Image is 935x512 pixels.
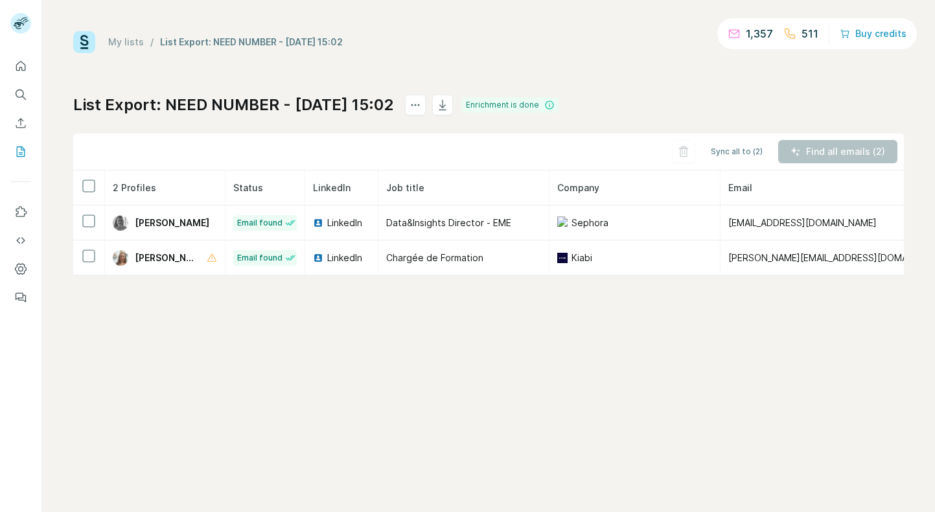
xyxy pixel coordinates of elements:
[327,251,362,264] span: LinkedIn
[313,253,323,263] img: LinkedIn logo
[571,251,592,264] span: Kiabi
[10,200,31,224] button: Use Surfe on LinkedIn
[10,229,31,252] button: Use Surfe API
[135,216,209,229] span: [PERSON_NAME]
[135,251,194,264] span: [PERSON_NAME]
[73,31,95,53] img: Surfe Logo
[711,146,763,157] span: Sync all to (2)
[237,217,283,229] span: Email found
[10,83,31,106] button: Search
[313,182,351,193] span: LinkedIn
[386,217,511,228] span: Data&Insights Director - EME
[405,95,426,115] button: actions
[10,257,31,281] button: Dashboard
[150,36,154,49] li: /
[113,250,128,266] img: Avatar
[840,25,906,43] button: Buy credits
[10,140,31,163] button: My lists
[557,253,568,263] img: company-logo
[237,252,283,264] span: Email found
[728,217,877,228] span: [EMAIL_ADDRESS][DOMAIN_NAME]
[728,182,752,193] span: Email
[10,54,31,78] button: Quick start
[10,286,31,309] button: Feedback
[557,182,599,193] span: Company
[571,216,608,229] span: Sephora
[702,142,772,161] button: Sync all to (2)
[802,26,818,41] p: 511
[108,36,144,47] a: My lists
[746,26,773,41] p: 1,357
[233,182,263,193] span: Status
[386,182,424,193] span: Job title
[462,97,559,113] div: Enrichment is done
[10,111,31,135] button: Enrich CSV
[386,252,483,263] span: Chargée de Formation
[113,215,128,231] img: Avatar
[113,182,156,193] span: 2 Profiles
[313,218,323,228] img: LinkedIn logo
[73,95,393,115] h1: List Export: NEED NUMBER - [DATE] 15:02
[160,36,343,49] div: List Export: NEED NUMBER - [DATE] 15:02
[327,216,362,229] span: LinkedIn
[557,216,568,229] img: company-logo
